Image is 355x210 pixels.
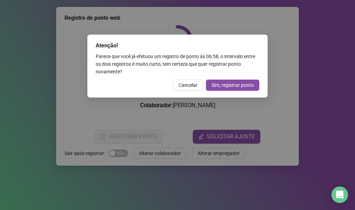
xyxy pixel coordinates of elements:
span: Sim, registrar ponto [211,81,254,89]
span: Cancelar [179,81,198,89]
div: Open Intercom Messenger [331,186,348,203]
button: Sim, registrar ponto [206,80,259,91]
button: Cancelar [173,80,203,91]
div: Atenção! [96,42,259,50]
div: Parece que você já efetuou um registro de ponto às 06:58 , o intervalo entre os dois registros é ... [96,53,259,75]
